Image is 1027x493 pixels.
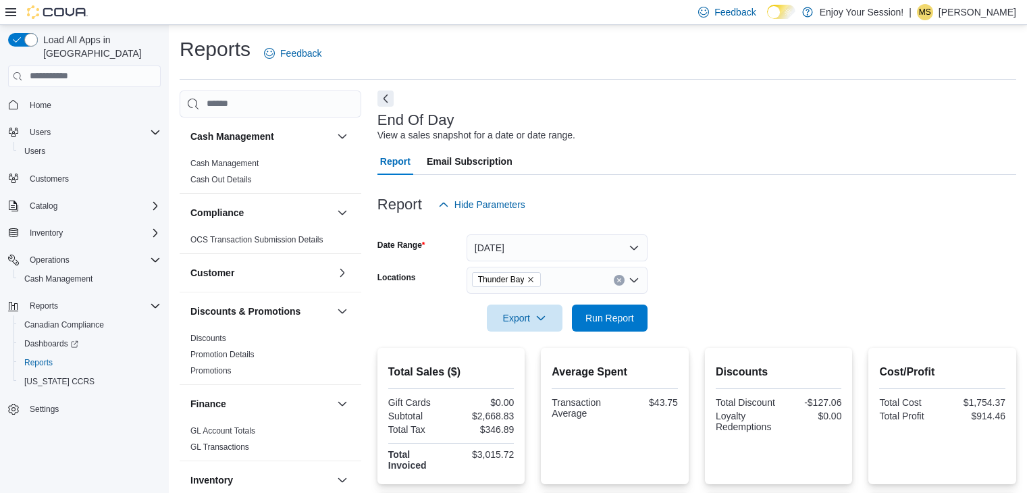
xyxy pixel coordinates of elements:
[24,146,45,157] span: Users
[3,296,166,315] button: Reports
[24,225,161,241] span: Inventory
[24,274,93,284] span: Cash Management
[879,364,1005,380] h2: Cost/Profit
[190,350,255,359] a: Promotion Details
[24,170,161,187] span: Customers
[334,396,350,412] button: Finance
[19,143,51,159] a: Users
[24,338,78,349] span: Dashboards
[180,232,361,253] div: Compliance
[454,411,514,421] div: $2,668.83
[919,4,931,20] span: MS
[552,397,612,419] div: Transaction Average
[19,317,109,333] a: Canadian Compliance
[487,305,562,332] button: Export
[3,169,166,188] button: Customers
[24,357,53,368] span: Reports
[19,373,161,390] span: Washington CCRS
[190,305,332,318] button: Discounts & Promotions
[19,271,98,287] a: Cash Management
[24,298,161,314] span: Reports
[14,142,166,161] button: Users
[24,401,64,417] a: Settings
[190,473,332,487] button: Inventory
[190,174,252,185] span: Cash Out Details
[190,234,323,245] span: OCS Transaction Submission Details
[19,143,161,159] span: Users
[19,271,161,287] span: Cash Management
[190,365,232,376] span: Promotions
[38,33,161,60] span: Load All Apps in [GEOGRAPHIC_DATA]
[14,372,166,391] button: [US_STATE] CCRS
[714,5,756,19] span: Feedback
[190,333,226,344] span: Discounts
[467,234,648,261] button: [DATE]
[30,255,70,265] span: Operations
[454,397,514,408] div: $0.00
[190,158,259,169] span: Cash Management
[552,364,678,380] h2: Average Spent
[24,198,63,214] button: Catalog
[3,399,166,419] button: Settings
[572,305,648,332] button: Run Report
[879,397,939,408] div: Total Cost
[190,130,274,143] h3: Cash Management
[190,266,332,280] button: Customer
[27,5,88,19] img: Cova
[8,90,161,455] nav: Complex example
[3,251,166,269] button: Operations
[388,364,515,380] h2: Total Sales ($)
[14,353,166,372] button: Reports
[24,252,161,268] span: Operations
[879,411,939,421] div: Total Profit
[945,397,1005,408] div: $1,754.37
[19,355,161,371] span: Reports
[24,171,74,187] a: Customers
[19,355,58,371] a: Reports
[190,425,255,436] span: GL Account Totals
[478,273,525,286] span: Thunder Bay
[190,175,252,184] a: Cash Out Details
[377,272,416,283] label: Locations
[190,397,332,411] button: Finance
[190,473,233,487] h3: Inventory
[781,397,841,408] div: -$127.06
[3,197,166,215] button: Catalog
[14,269,166,288] button: Cash Management
[190,235,323,244] a: OCS Transaction Submission Details
[19,336,161,352] span: Dashboards
[190,334,226,343] a: Discounts
[618,397,678,408] div: $43.75
[30,174,69,184] span: Customers
[190,130,332,143] button: Cash Management
[334,265,350,281] button: Customer
[280,47,321,60] span: Feedback
[767,5,795,19] input: Dark Mode
[614,275,625,286] button: Clear input
[716,364,842,380] h2: Discounts
[433,191,531,218] button: Hide Parameters
[629,275,639,286] button: Open list of options
[820,4,904,20] p: Enjoy Your Session!
[3,123,166,142] button: Users
[716,411,776,432] div: Loyalty Redemptions
[24,376,95,387] span: [US_STATE] CCRS
[527,276,535,284] button: Remove Thunder Bay from selection in this group
[24,97,161,113] span: Home
[30,100,51,111] span: Home
[388,424,448,435] div: Total Tax
[24,225,68,241] button: Inventory
[472,272,542,287] span: Thunder Bay
[380,148,411,175] span: Report
[24,319,104,330] span: Canadian Compliance
[190,266,234,280] h3: Customer
[190,206,332,219] button: Compliance
[24,252,75,268] button: Operations
[334,205,350,221] button: Compliance
[24,124,161,140] span: Users
[377,197,422,213] h3: Report
[30,201,57,211] span: Catalog
[24,400,161,417] span: Settings
[377,90,394,107] button: Next
[190,206,244,219] h3: Compliance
